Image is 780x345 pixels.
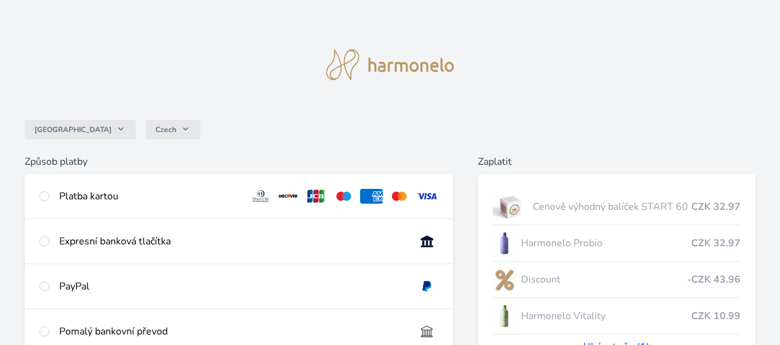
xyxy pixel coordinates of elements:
img: discount-lo.png [493,264,516,295]
div: PayPal [59,279,406,294]
span: Cenově výhodný balíček START 60 [533,199,691,214]
img: bankTransfer_IBAN.svg [416,324,438,339]
button: Czech [146,120,200,139]
img: logo.svg [326,49,454,80]
div: Platba kartou [59,189,240,204]
span: [GEOGRAPHIC_DATA] [35,125,112,135]
img: diners.svg [250,189,273,204]
img: mc.svg [388,189,411,204]
img: maestro.svg [332,189,355,204]
img: visa.svg [416,189,438,204]
img: onlineBanking_CZ.svg [416,234,438,249]
h6: Zaplatit [478,154,755,169]
span: Discount [521,272,687,287]
span: CZK 32.97 [691,199,741,214]
img: discover.svg [277,189,300,204]
img: jcb.svg [305,189,327,204]
img: amex.svg [360,189,383,204]
span: -CZK 43.96 [687,272,741,287]
span: Czech [155,125,176,135]
img: CLEAN_PROBIO_se_stinem_x-lo.jpg [493,228,516,259]
span: Harmonelo Probio [521,236,691,251]
span: CZK 10.99 [691,309,741,323]
img: CLEAN_VITALITY_se_stinem_x-lo.jpg [493,301,516,331]
button: [GEOGRAPHIC_DATA] [25,120,136,139]
div: Pomalý bankovní převod [59,324,406,339]
h6: Způsob platby [25,154,453,169]
span: CZK 32.97 [691,236,741,251]
div: Expresní banková tlačítka [59,234,406,249]
img: start.jpg [493,191,528,222]
span: Harmonelo Vitality [521,309,691,323]
img: paypal.svg [416,279,438,294]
